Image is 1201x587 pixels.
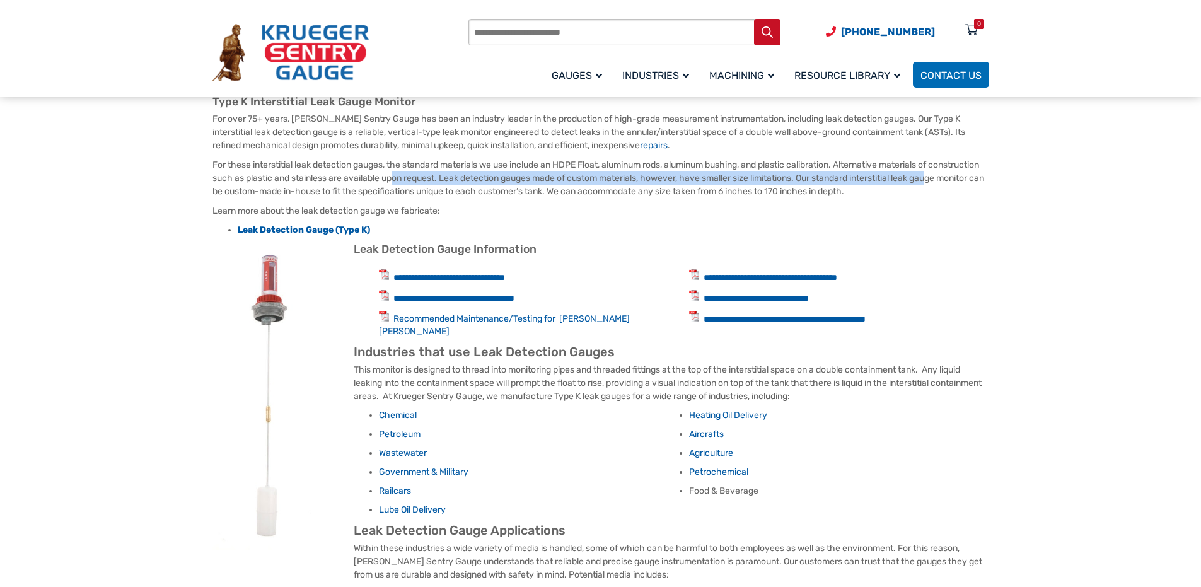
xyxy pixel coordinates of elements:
img: Krueger Sentry Gauge [212,24,369,82]
h2: Leak Detection Gauge Applications [212,523,989,538]
span: Gauges [552,69,602,81]
span: [PHONE_NUMBER] [841,26,935,38]
a: Gauges [544,60,615,90]
a: Chemical [379,410,417,421]
a: Government & Military [379,467,468,477]
p: Within these industries a wide variety of media is handled, some of which can be harmful to both ... [212,542,989,581]
a: Aircrafts [689,429,724,439]
p: This monitor is designed to thread into monitoring pipes and threaded fittings at the top of the ... [212,363,989,403]
p: For these interstitial leak detection gauges, the standard materials we use include an HDPE Float... [212,158,989,198]
a: Recommended Maintenance/Testing for [PERSON_NAME] [PERSON_NAME] [379,313,630,337]
span: Machining [709,69,774,81]
a: repairs [640,140,668,151]
p: For over 75+ years, [PERSON_NAME] Sentry Gauge has been an industry leader in the production of h... [212,112,989,152]
a: Lube Oil Delivery [379,504,446,515]
a: Leak Detection Gauge (Type K) [238,224,370,235]
a: Machining [702,60,787,90]
a: Resource Library [787,60,913,90]
img: leak detection gauge [212,243,339,550]
span: Contact Us [920,69,982,81]
a: Contact Us [913,62,989,88]
a: Industries [615,60,702,90]
span: Resource Library [794,69,900,81]
p: Learn more about the leak detection gauge we fabricate: [212,204,989,218]
a: Phone Number (920) 434-8860 [826,24,935,40]
span: Industries [622,69,689,81]
li: Food & Beverage [689,485,989,497]
a: Heating Oil Delivery [689,410,767,421]
h3: Type K Interstitial Leak Gauge Monitor [212,95,989,109]
a: Petrochemical [689,467,748,477]
h3: Leak Detection Gauge Information [212,243,989,257]
a: Railcars [379,485,411,496]
a: Petroleum [379,429,421,439]
div: 0 [977,19,981,29]
h2: Industries that use Leak Detection Gauges [212,344,989,360]
a: Agriculture [689,448,733,458]
a: Wastewater [379,448,427,458]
